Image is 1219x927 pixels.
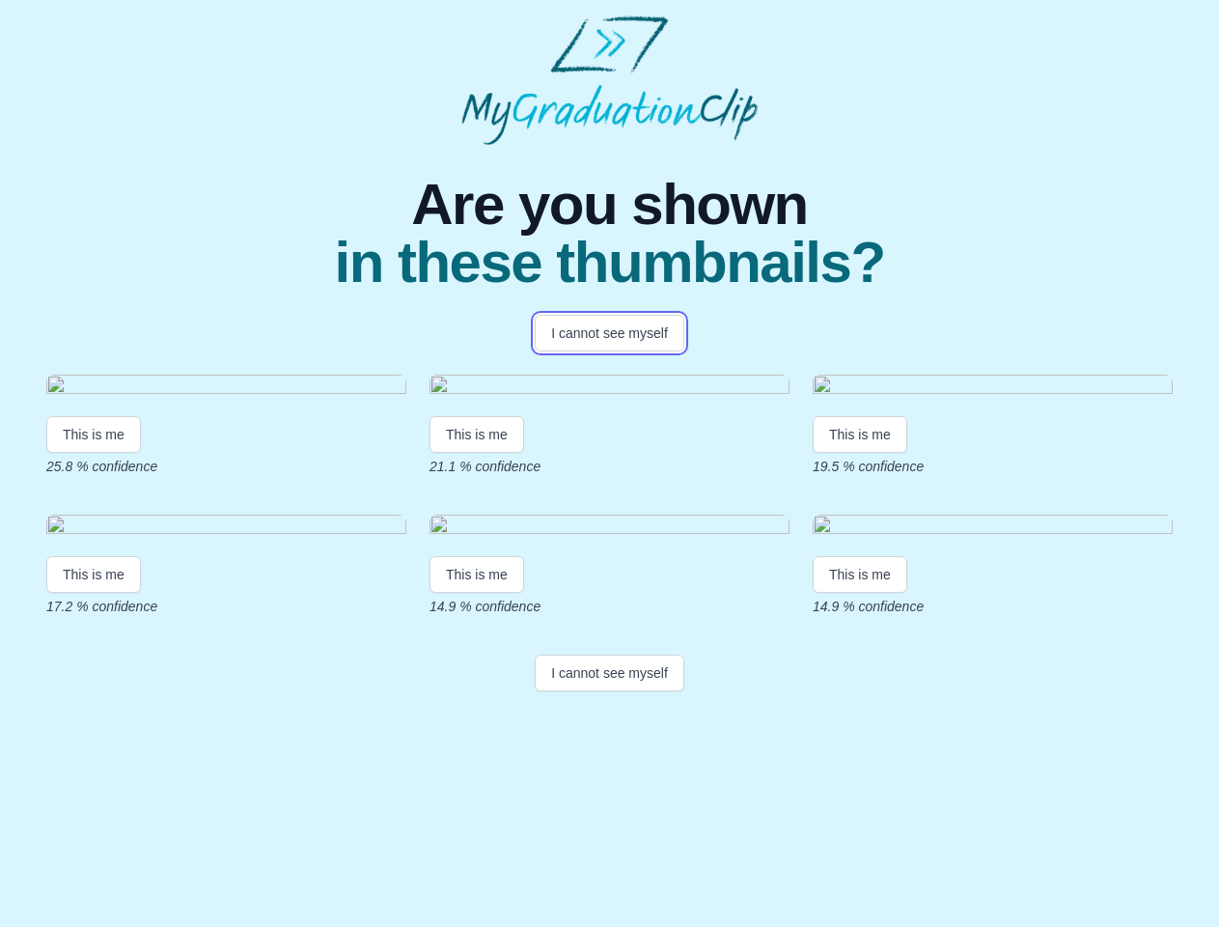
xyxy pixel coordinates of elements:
[461,15,759,145] img: MyGraduationClip
[46,416,141,453] button: This is me
[334,176,884,234] span: Are you shown
[429,515,790,541] img: 349a859d045c246cf262dec1cdb5ed4fde90adad.gif
[429,556,524,593] button: This is me
[46,375,406,401] img: da832e52728aa649d723cf46c695affaaaf344bf.gif
[813,457,1173,476] p: 19.5 % confidence
[429,457,790,476] p: 21.1 % confidence
[46,457,406,476] p: 25.8 % confidence
[429,597,790,616] p: 14.9 % confidence
[813,597,1173,616] p: 14.9 % confidence
[813,515,1173,541] img: 23397b67ca326c9fbc6199a78a33170ccde290c1.gif
[46,597,406,616] p: 17.2 % confidence
[813,416,907,453] button: This is me
[813,556,907,593] button: This is me
[535,655,684,691] button: I cannot see myself
[535,315,684,351] button: I cannot see myself
[429,416,524,453] button: This is me
[46,556,141,593] button: This is me
[46,515,406,541] img: 6ca53d24aa48a529910e1e0d2944235e940c578c.gif
[334,234,884,292] span: in these thumbnails?
[813,375,1173,401] img: f98161c7a3a467da8df86205f72ee5ec5bb29460.gif
[429,375,790,401] img: f5dbeb75b361e3b8e4ca0c4de7fb1c6fd4f350cb.gif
